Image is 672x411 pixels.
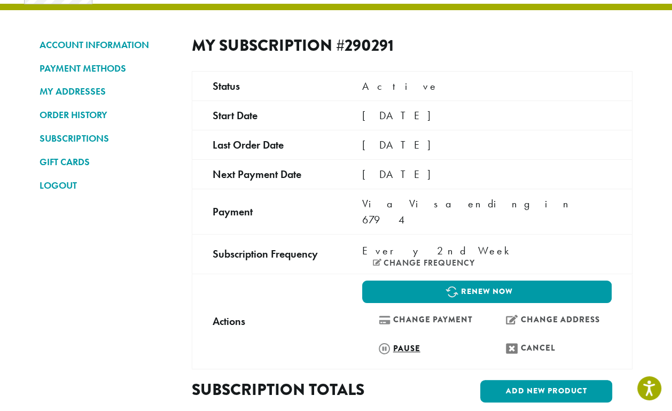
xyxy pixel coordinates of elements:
td: Status [192,71,342,100]
h2: My Subscription #290291 [192,36,403,55]
a: Renew now [362,281,612,303]
a: Pause [362,337,485,360]
td: [DATE] [342,100,632,130]
a: LOGOUT [40,176,176,195]
a: Change frequency [373,259,475,267]
a: GIFT CARDS [40,153,176,171]
td: Last order date [192,130,342,159]
a: ACCOUNT INFORMATION [40,36,176,54]
td: Active [342,71,632,100]
a: Change payment [362,308,485,331]
td: Next payment date [192,159,342,189]
a: SUBSCRIPTIONS [40,129,176,148]
a: Change address [489,308,612,331]
a: Add new product [480,380,612,402]
a: PAYMENT METHODS [40,59,176,77]
td: Start date [192,100,342,130]
td: Subscription Frequency [192,234,342,274]
td: [DATE] [342,159,632,189]
h2: Subscription totals [192,380,403,399]
td: [DATE] [342,130,632,159]
td: Payment [192,189,342,234]
td: Actions [192,274,342,369]
a: ORDER HISTORY [40,106,176,124]
a: Cancel [489,337,612,360]
span: Every 2nd Week [362,243,515,259]
a: MY ADDRESSES [40,82,176,100]
span: Via Visa ending in 6794 [362,197,575,227]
